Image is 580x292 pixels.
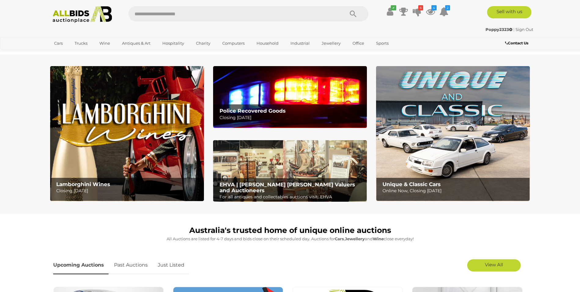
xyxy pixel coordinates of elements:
a: Household [253,38,283,48]
i: 6 [418,5,423,10]
i: 2 [445,5,450,10]
a: 4 [426,6,435,17]
a: Wine [95,38,114,48]
strong: Jewellery [345,236,365,241]
strong: Cars [335,236,344,241]
span: | [513,27,515,32]
i: 4 [431,5,437,10]
a: Office [349,38,368,48]
a: Sign Out [515,27,533,32]
a: Upcoming Auctions [53,256,109,274]
img: Unique & Classic Cars [376,66,530,201]
img: Lamborghini Wines [50,66,204,201]
a: [GEOGRAPHIC_DATA] [50,48,102,58]
b: EHVA | [PERSON_NAME] [PERSON_NAME] Valuers and Auctioneers [220,182,355,193]
a: Industrial [286,38,314,48]
a: Computers [218,38,249,48]
a: 6 [412,6,422,17]
a: Hospitality [158,38,188,48]
a: 2 [439,6,449,17]
b: Police Recovered Goods [220,108,286,114]
a: Just Listed [153,256,189,274]
a: Contact Us [505,40,530,47]
b: Unique & Classic Cars [382,181,441,187]
a: Cars [50,38,67,48]
a: Jewellery [318,38,345,48]
img: Allbids.com.au [49,6,116,23]
p: Closing [DATE] [220,114,364,122]
b: Contact Us [505,41,528,45]
a: Charity [192,38,214,48]
p: Closing [DATE] [56,187,200,195]
a: Poppy2323 [486,27,513,32]
p: Online Now, Closing [DATE] [382,187,526,195]
a: Antiques & Art [118,38,154,48]
p: For all antiques and collectables auctions visit: EHVA [220,193,364,201]
strong: Wine [373,236,384,241]
a: Unique & Classic Cars Unique & Classic Cars Online Now, Closing [DATE] [376,66,530,201]
h1: Australia's trusted home of unique online auctions [53,226,527,235]
p: All Auctions are listed for 4-7 days and bids close on their scheduled day. Auctions for , and cl... [53,235,527,242]
img: EHVA | Evans Hastings Valuers and Auctioneers [213,140,367,202]
a: Sports [372,38,393,48]
b: Lamborghini Wines [56,181,110,187]
a: Police Recovered Goods Police Recovered Goods Closing [DATE] [213,66,367,128]
a: Trucks [71,38,91,48]
span: View All [485,262,503,268]
strong: Poppy2323 [486,27,512,32]
a: Past Auctions [109,256,152,274]
a: Sell with us [487,6,531,18]
a: Lamborghini Wines Lamborghini Wines Closing [DATE] [50,66,204,201]
a: EHVA | Evans Hastings Valuers and Auctioneers EHVA | [PERSON_NAME] [PERSON_NAME] Valuers and Auct... [213,140,367,202]
i: ✔ [391,5,396,10]
img: Police Recovered Goods [213,66,367,128]
a: ✔ [386,6,395,17]
button: Search [338,6,368,21]
a: View All [467,259,521,271]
